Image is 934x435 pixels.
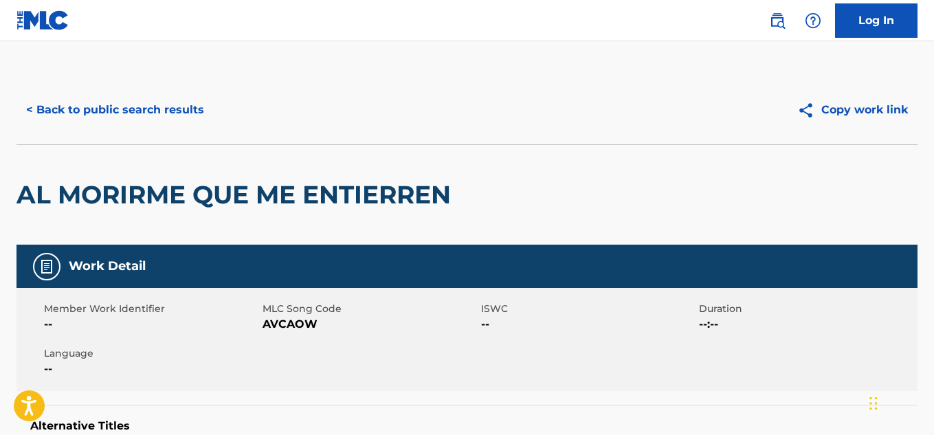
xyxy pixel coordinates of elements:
[481,316,696,333] span: --
[44,316,259,333] span: --
[764,7,791,34] a: Public Search
[769,12,786,29] img: search
[797,102,821,119] img: Copy work link
[481,302,696,316] span: ISWC
[263,316,478,333] span: AVCAOW
[805,12,821,29] img: help
[44,361,259,377] span: --
[38,258,55,275] img: Work Detail
[699,302,914,316] span: Duration
[69,258,146,274] h5: Work Detail
[16,179,458,210] h2: AL MORIRME QUE ME ENTIERREN
[44,346,259,361] span: Language
[865,369,934,435] iframe: Chat Widget
[16,10,69,30] img: MLC Logo
[699,316,914,333] span: --:--
[30,419,904,433] h5: Alternative Titles
[788,93,918,127] button: Copy work link
[835,3,918,38] a: Log In
[44,302,259,316] span: Member Work Identifier
[865,369,934,435] div: Widget de chat
[869,383,878,424] div: Arrastrar
[16,93,214,127] button: < Back to public search results
[799,7,827,34] div: Help
[263,302,478,316] span: MLC Song Code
